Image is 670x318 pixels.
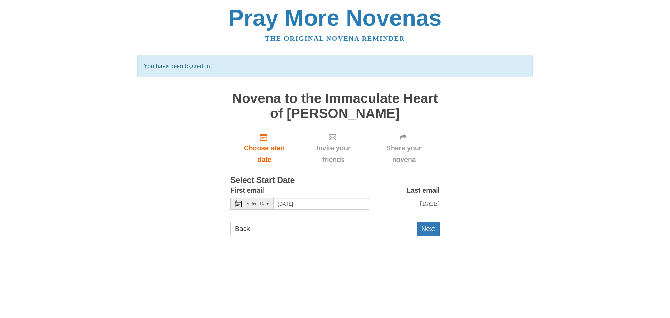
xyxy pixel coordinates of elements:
[375,142,433,165] span: Share your novena
[299,128,368,169] div: Click "Next" to confirm your start date first.
[237,142,292,165] span: Choose start date
[265,35,405,42] a: The original novena reminder
[229,5,442,31] a: Pray More Novenas
[230,91,440,121] h1: Novena to the Immaculate Heart of [PERSON_NAME]
[368,128,440,169] div: Click "Next" to confirm your start date first.
[230,128,299,169] a: Choose start date
[230,176,440,185] h3: Select Start Date
[230,222,254,236] a: Back
[407,185,440,196] label: Last email
[417,222,440,236] button: Next
[137,55,532,77] p: You have been logged in!
[306,142,361,165] span: Invite your friends
[247,201,269,206] span: Select Date
[420,200,440,207] span: [DATE]
[230,185,264,196] label: First email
